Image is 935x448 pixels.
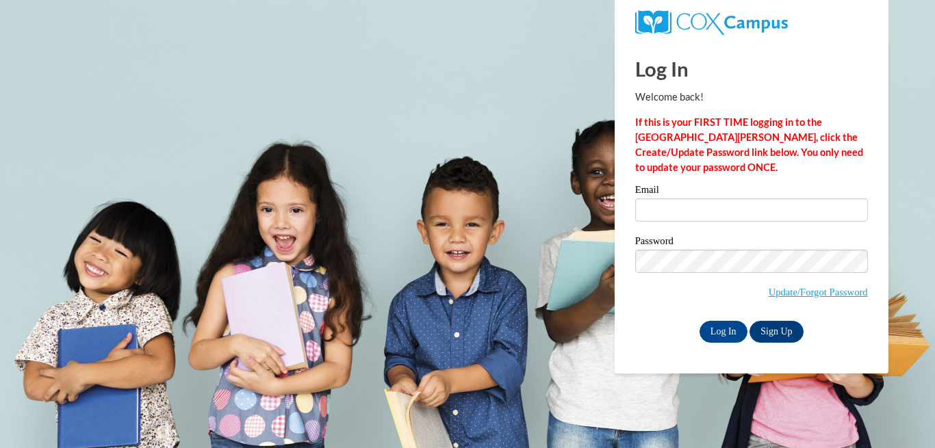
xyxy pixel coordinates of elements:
strong: If this is your FIRST TIME logging in to the [GEOGRAPHIC_DATA][PERSON_NAME], click the Create/Upd... [635,116,863,173]
input: Log In [700,321,747,343]
a: COX Campus [635,16,788,27]
img: COX Campus [635,10,788,35]
a: Sign Up [750,321,803,343]
label: Password [635,236,868,250]
label: Email [635,185,868,198]
p: Welcome back! [635,90,868,105]
a: Update/Forgot Password [769,287,868,298]
h1: Log In [635,55,868,83]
